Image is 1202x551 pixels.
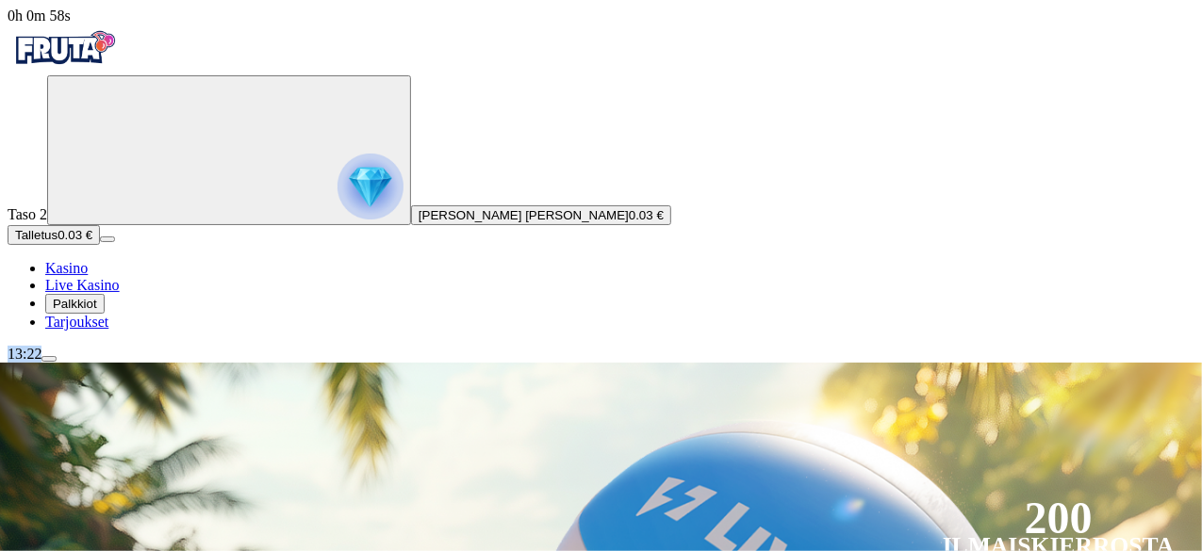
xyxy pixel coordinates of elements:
button: reward progress [47,75,411,225]
button: reward iconPalkkiot [45,294,105,314]
button: menu [100,236,115,242]
button: [PERSON_NAME] [PERSON_NAME]0.03 € [411,205,671,225]
span: Talletus [15,228,58,242]
a: diamond iconKasino [45,260,88,276]
div: 200 [1025,507,1093,529]
span: 0.03 € [58,228,92,242]
a: Fruta [8,58,121,74]
span: [PERSON_NAME] [PERSON_NAME] [419,208,629,222]
span: 13:22 [8,346,41,362]
span: user session time [8,8,71,24]
span: Palkkiot [53,297,97,311]
a: poker-chip iconLive Kasino [45,277,120,293]
a: gift-inverted iconTarjoukset [45,314,108,330]
button: menu [41,356,57,362]
img: reward progress [338,154,403,219]
img: Fruta [8,24,121,72]
span: Live Kasino [45,277,120,293]
nav: Primary [8,24,1194,331]
span: Taso 2 [8,206,47,222]
button: Talletusplus icon0.03 € [8,225,100,245]
span: Kasino [45,260,88,276]
span: Tarjoukset [45,314,108,330]
span: 0.03 € [629,208,664,222]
